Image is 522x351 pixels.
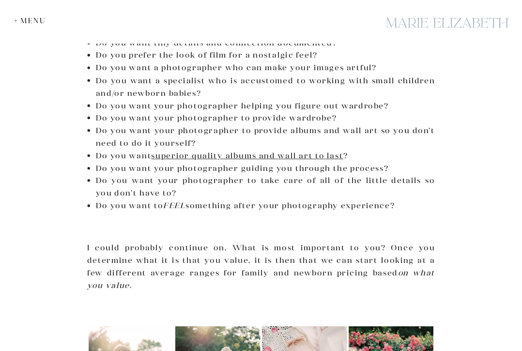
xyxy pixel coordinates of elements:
em: FEEL [163,200,185,211]
li: Do you want your photographer guiding you through the process? [96,162,435,175]
a: superior quality albums and wall art to last [151,151,343,161]
li: Do you want ? [96,150,435,162]
li: Do you want a specialist who is accustomed to working with small children and/or newborn babies? [96,75,435,100]
li: Do you prefer the look of film for a nostalgic feel? [96,49,435,62]
p: I could probably continue on. What is most important to you? Once you determine what it is that y... [87,242,435,291]
li: Do you want your photographer to provide wardrobe? [96,112,435,124]
em: on what you value. [87,268,435,290]
li: Do you want tiny details and connection documented? [96,37,435,49]
li: Do you want your photographer helping you figure out wardrobe? [96,99,435,112]
div: + Menu [14,16,50,25]
li: Do you want your photographer to take care of all of the little details so you don’t have to? [96,175,435,200]
li: Do you want a photographer who can make your images artful? [96,62,435,75]
li: Do you want one simple picture of everyone looking at the camera? [96,24,435,37]
li: Do you want your photographer to provide albums and wall art so you don’t need to do it yourself? [96,124,435,150]
li: Do you want to something after your photography experience? [96,199,435,212]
